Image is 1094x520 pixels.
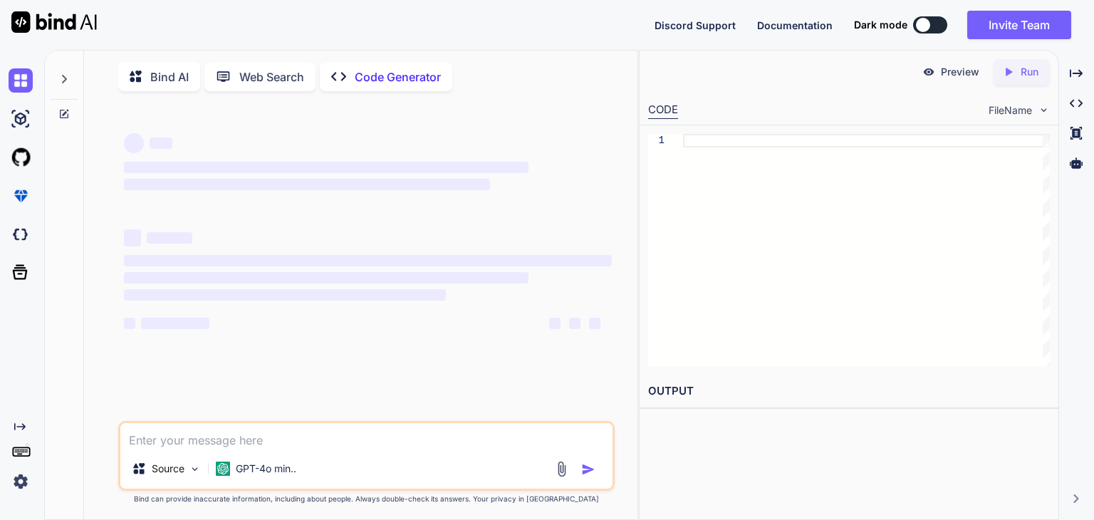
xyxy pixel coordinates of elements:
img: preview [922,66,935,78]
div: CODE [648,102,678,119]
span: ‌ [124,289,446,301]
img: GPT-4o mini [216,462,230,476]
button: Discord Support [655,18,736,33]
img: chat [9,68,33,93]
p: Web Search [239,68,304,85]
img: attachment [553,461,570,477]
span: ‌ [124,133,144,153]
p: Bind can provide inaccurate information, including about people. Always double-check its answers.... [118,494,615,504]
p: Bind AI [150,68,189,85]
img: Pick Models [189,463,201,475]
p: GPT-4o min.. [236,462,296,476]
span: ‌ [150,137,172,149]
span: ‌ [569,318,580,329]
span: Documentation [757,19,833,31]
img: premium [9,184,33,208]
span: Dark mode [854,18,907,32]
p: Run [1021,65,1038,79]
p: Code Generator [355,68,441,85]
img: icon [581,462,595,477]
img: ai-studio [9,107,33,131]
button: Invite Team [967,11,1071,39]
h2: OUTPUT [640,375,1058,408]
span: FileName [989,103,1032,118]
span: ‌ [124,162,529,173]
img: Bind AI [11,11,97,33]
span: ‌ [124,272,529,284]
span: ‌ [147,232,192,244]
span: ‌ [124,318,135,329]
span: ‌ [549,318,561,329]
div: 1 [648,134,665,147]
span: ‌ [124,255,612,266]
img: githubLight [9,145,33,170]
span: ‌ [141,318,209,329]
button: Documentation [757,18,833,33]
p: Source [152,462,184,476]
p: Preview [941,65,979,79]
img: darkCloudIdeIcon [9,222,33,246]
span: ‌ [589,318,600,329]
span: ‌ [124,179,490,190]
span: Discord Support [655,19,736,31]
img: settings [9,469,33,494]
span: ‌ [124,229,141,246]
img: chevron down [1038,104,1050,116]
